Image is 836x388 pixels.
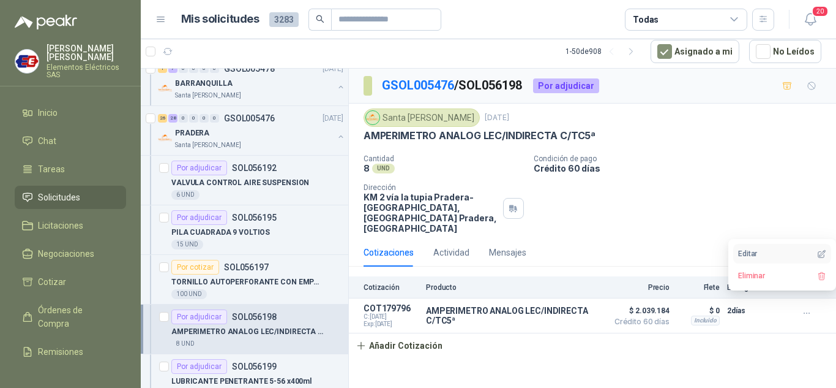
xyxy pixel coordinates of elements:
span: Negociaciones [38,247,94,261]
a: Por adjudicarSOL056198AMPERIMETRO ANALOG LEC/INDIRECTA C/TC5ª8 UND [141,305,348,354]
a: Chat [15,129,126,153]
span: 20 [812,6,829,17]
div: Incluido [691,316,720,325]
div: 8 UND [171,339,200,349]
p: / SOL056198 [382,76,523,95]
a: Inicio [15,101,126,124]
a: Órdenes de Compra [15,299,126,335]
span: C: [DATE] [364,313,419,321]
div: 0 [210,114,219,123]
a: Solicitudes [15,186,126,209]
p: PILA CUADRADA 9 VOLTIOS [171,227,270,238]
p: Dirección [364,183,498,192]
button: No Leídos [749,40,821,63]
p: Flete [677,283,720,292]
a: Licitaciones [15,214,126,237]
span: Remisiones [38,345,83,359]
span: Órdenes de Compra [38,303,114,330]
span: 3283 [269,12,299,27]
p: COT179796 [364,303,419,313]
p: $ 0 [677,303,720,318]
span: Tareas [38,162,65,176]
p: SOL056195 [232,213,277,222]
div: 0 [179,114,188,123]
p: KM 2 vía la tupia Pradera-[GEOGRAPHIC_DATA], [GEOGRAPHIC_DATA] Pradera , [GEOGRAPHIC_DATA] [364,192,498,234]
div: Santa [PERSON_NAME] [364,108,480,127]
p: Crédito 60 días [534,163,831,173]
span: search [316,15,324,23]
div: 6 UND [171,190,200,200]
div: UND [372,164,395,173]
img: Company Logo [15,50,39,73]
span: Inicio [38,106,58,120]
p: LUBRICANTE PENETRANTE 5-56 x400ml [171,376,312,387]
p: [PERSON_NAME] [PERSON_NAME] [47,44,126,61]
p: VALVULA CONTROL AIRE SUSPENSION [171,177,309,189]
button: 20 [799,9,821,31]
div: 28 [168,114,177,123]
div: 1 - 50 de 908 [565,42,641,61]
div: 0 [200,114,209,123]
span: Licitaciones [38,219,83,232]
span: Cotizar [38,275,66,289]
div: Por adjudicar [171,310,227,324]
p: BARRANQUILLA [175,78,233,89]
div: Por adjudicar [171,161,227,175]
div: 0 [200,64,209,73]
p: SOL056197 [224,263,269,272]
a: Por adjudicarSOL056195PILA CUADRADA 9 VOLTIOS15 UND [141,205,348,255]
p: GSOL005476 [224,114,275,123]
p: Santa [PERSON_NAME] [175,140,241,150]
p: Cotización [364,283,419,292]
h1: Mis solicitudes [181,10,259,28]
div: Por adjudicar [533,78,599,93]
p: 2 días [727,303,758,318]
p: [DATE] [323,113,343,124]
span: Chat [38,134,56,148]
div: Por adjudicar [171,359,227,374]
p: AMPERIMETRO ANALOG LEC/INDIRECTA C/TC5ª [364,129,595,142]
p: AMPERIMETRO ANALOG LEC/INDIRECTA C/TC5ª [171,326,324,338]
p: Precio [608,283,670,292]
a: Por adjudicarSOL056192VALVULA CONTROL AIRE SUSPENSION6 UND [141,156,348,205]
img: Company Logo [366,111,379,124]
button: Asignado a mi [651,40,739,63]
a: Tareas [15,158,126,181]
p: SOL056192 [232,164,277,172]
a: GSOL005476 [382,78,454,93]
div: Mensajes [489,246,526,259]
div: Todas [633,13,659,26]
div: Actividad [433,246,469,259]
div: Por adjudicar [171,210,227,225]
div: 15 UND [171,240,203,249]
a: 26 28 0 0 0 0 GSOL005476[DATE] Company LogoPRADERASanta [PERSON_NAME] [158,111,346,150]
p: PRADERA [175,127,209,139]
p: SOL056198 [232,313,277,321]
div: 7 [168,64,177,73]
a: Remisiones [15,340,126,363]
div: 100 UND [171,289,207,299]
div: 0 [189,114,198,123]
span: Crédito 60 días [608,318,670,325]
a: Negociaciones [15,242,126,265]
span: $ 2.039.184 [608,303,670,318]
div: Cotizaciones [364,246,414,259]
p: Producto [426,283,601,292]
img: Company Logo [158,81,173,96]
p: Santa [PERSON_NAME] [175,91,241,101]
img: Company Logo [158,131,173,145]
p: Entrega [727,283,758,292]
div: 26 [158,114,167,123]
a: 1 7 0 0 0 0 GSOL005478[DATE] Company LogoBARRANQUILLASanta [PERSON_NAME] [158,61,346,101]
div: 1 [158,64,167,73]
img: Logo peakr [15,15,77,29]
span: Solicitudes [38,191,80,204]
p: SOL056199 [232,362,277,371]
button: Añadir Cotización [349,333,449,358]
p: GSOL005478 [224,64,275,73]
div: 0 [210,64,219,73]
div: Por cotizar [171,260,219,275]
p: Condición de pago [534,154,831,163]
p: TORNILLO AUTOPERFORANTE CON EMPAQUE [171,276,324,288]
div: 0 [179,64,188,73]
